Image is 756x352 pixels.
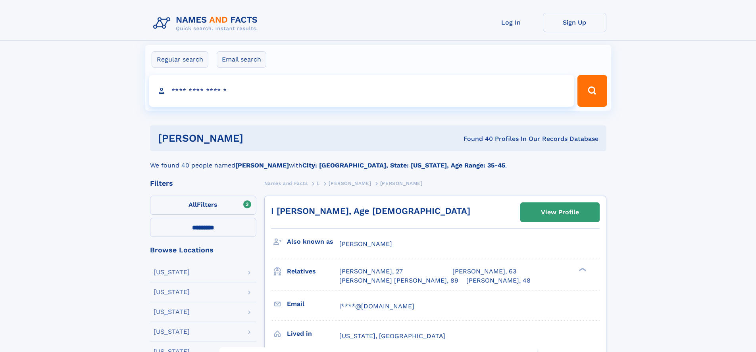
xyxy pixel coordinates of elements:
[302,162,505,169] b: City: [GEOGRAPHIC_DATA], State: [US_STATE], Age Range: 35-45
[452,267,516,276] a: [PERSON_NAME], 63
[317,181,320,186] span: L
[287,235,339,248] h3: Also known as
[154,329,190,335] div: [US_STATE]
[339,276,458,285] a: [PERSON_NAME] [PERSON_NAME], 89
[479,13,543,32] a: Log In
[150,180,256,187] div: Filters
[521,203,599,222] a: View Profile
[329,178,371,188] a: [PERSON_NAME]
[158,133,354,143] h1: [PERSON_NAME]
[541,203,579,221] div: View Profile
[150,151,606,170] div: We found 40 people named with .
[150,246,256,254] div: Browse Locations
[154,269,190,275] div: [US_STATE]
[353,135,598,143] div: Found 40 Profiles In Our Records Database
[339,267,403,276] a: [PERSON_NAME], 27
[149,75,574,107] input: search input
[287,265,339,278] h3: Relatives
[577,75,607,107] button: Search Button
[543,13,606,32] a: Sign Up
[264,178,308,188] a: Names and Facts
[217,51,266,68] label: Email search
[235,162,289,169] b: [PERSON_NAME]
[271,206,470,216] a: I [PERSON_NAME], Age [DEMOGRAPHIC_DATA]
[154,309,190,315] div: [US_STATE]
[380,181,423,186] span: [PERSON_NAME]
[317,178,320,188] a: L
[152,51,208,68] label: Regular search
[577,267,587,272] div: ❯
[154,289,190,295] div: [US_STATE]
[329,181,371,186] span: [PERSON_NAME]
[150,196,256,215] label: Filters
[339,332,445,340] span: [US_STATE], [GEOGRAPHIC_DATA]
[287,327,339,340] h3: Lived in
[466,276,531,285] a: [PERSON_NAME], 48
[189,201,197,208] span: All
[287,297,339,311] h3: Email
[150,13,264,34] img: Logo Names and Facts
[339,240,392,248] span: [PERSON_NAME]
